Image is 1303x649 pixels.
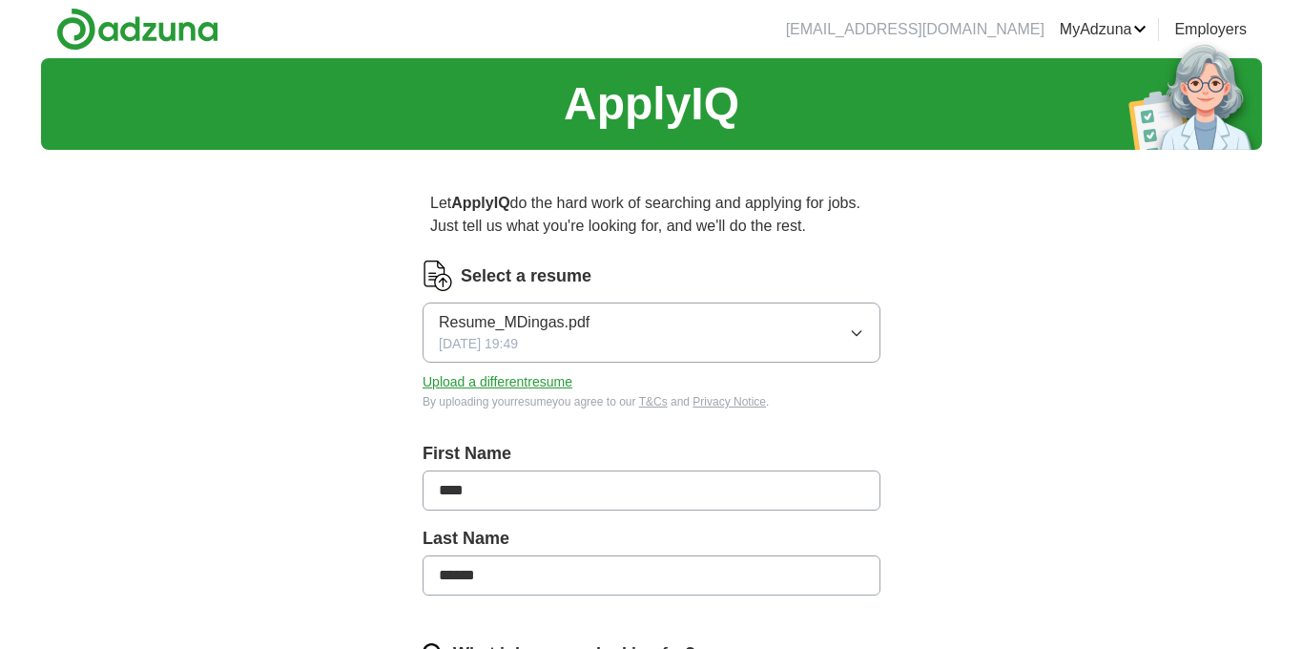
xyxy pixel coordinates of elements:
p: Let do the hard work of searching and applying for jobs. Just tell us what you're looking for, an... [423,184,880,245]
li: [EMAIL_ADDRESS][DOMAIN_NAME] [786,18,1044,41]
button: Upload a differentresume [423,372,572,392]
button: Resume_MDingas.pdf[DATE] 19:49 [423,303,880,363]
label: Select a resume [461,263,591,289]
strong: ApplyIQ [451,195,509,211]
img: CV Icon [423,261,453,291]
h1: ApplyIQ [564,70,739,138]
a: MyAdzuna [1060,18,1148,41]
div: By uploading your resume you agree to our and . [423,393,880,410]
a: T&Cs [639,395,668,408]
img: Adzuna logo [56,8,218,51]
label: Last Name [423,526,880,552]
span: Resume_MDingas.pdf [439,311,589,334]
a: Employers [1174,18,1247,41]
a: Privacy Notice [693,395,766,408]
span: [DATE] 19:49 [439,334,518,354]
label: First Name [423,441,880,467]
